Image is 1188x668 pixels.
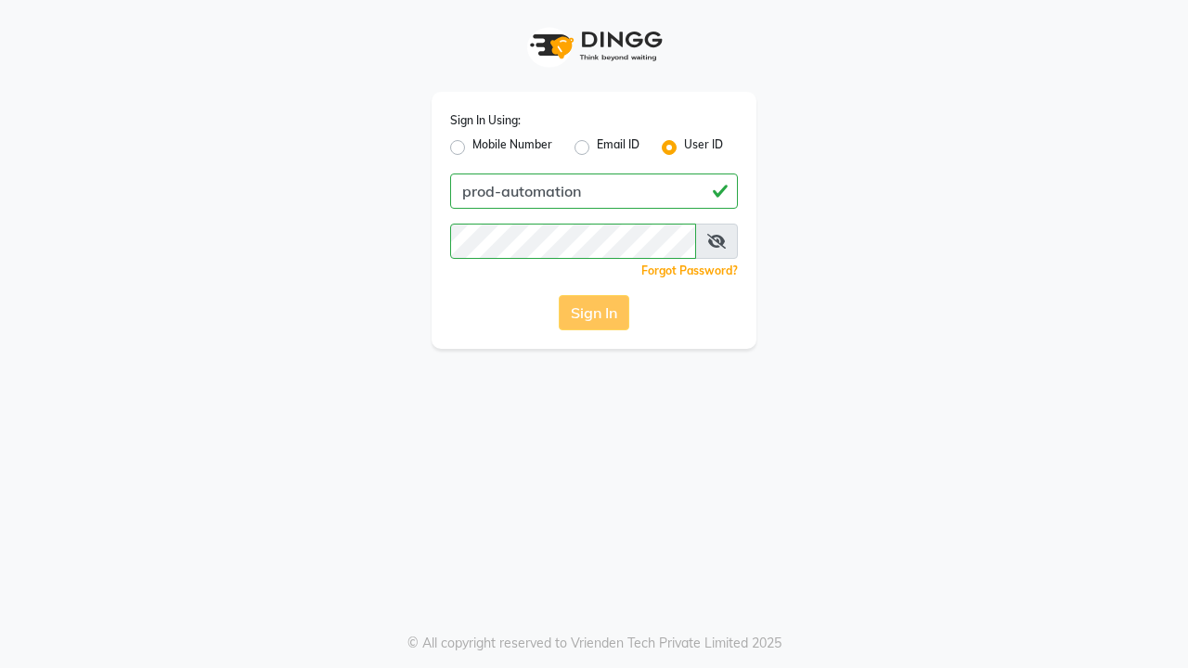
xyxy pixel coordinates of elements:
[472,136,552,159] label: Mobile Number
[597,136,639,159] label: Email ID
[450,112,521,129] label: Sign In Using:
[684,136,723,159] label: User ID
[450,224,696,259] input: Username
[520,19,668,73] img: logo1.svg
[450,173,738,209] input: Username
[641,263,738,277] a: Forgot Password?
